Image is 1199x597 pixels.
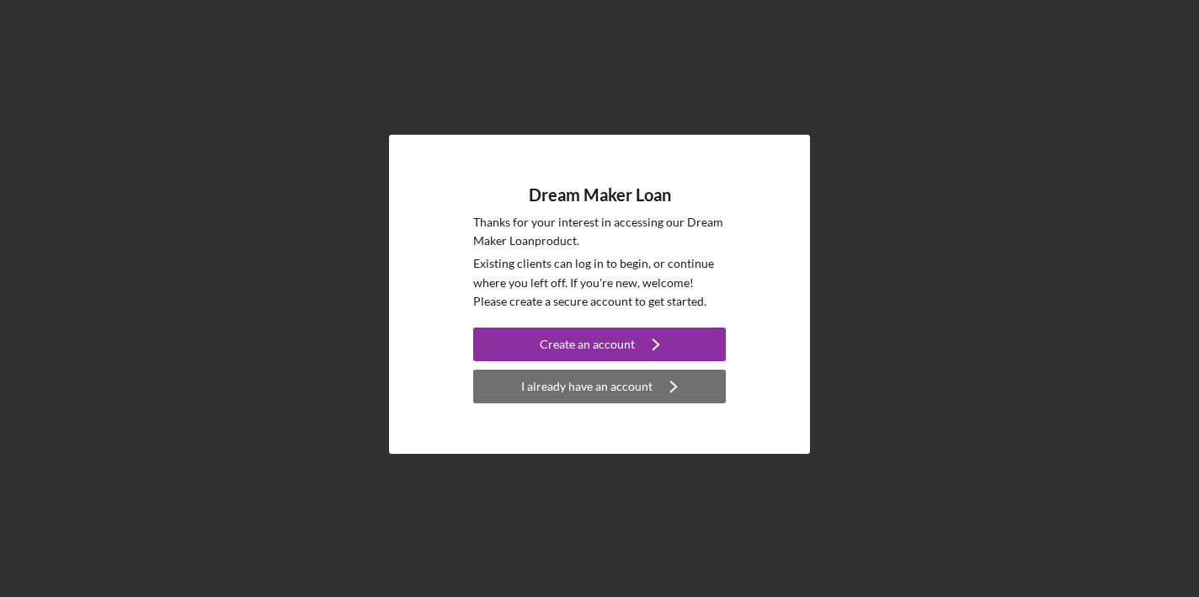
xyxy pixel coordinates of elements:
div: Create an account [540,328,635,361]
p: Existing clients can log in to begin, or continue where you left off. If you're new, welcome! Ple... [473,254,726,311]
a: Create an account [473,328,726,365]
button: Create an account [473,328,726,361]
p: Thanks for your interest in accessing our Dream Maker Loan product. [473,213,726,251]
h4: Dream Maker Loan [529,185,671,205]
div: I already have an account [521,370,653,403]
button: I already have an account [473,370,726,403]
